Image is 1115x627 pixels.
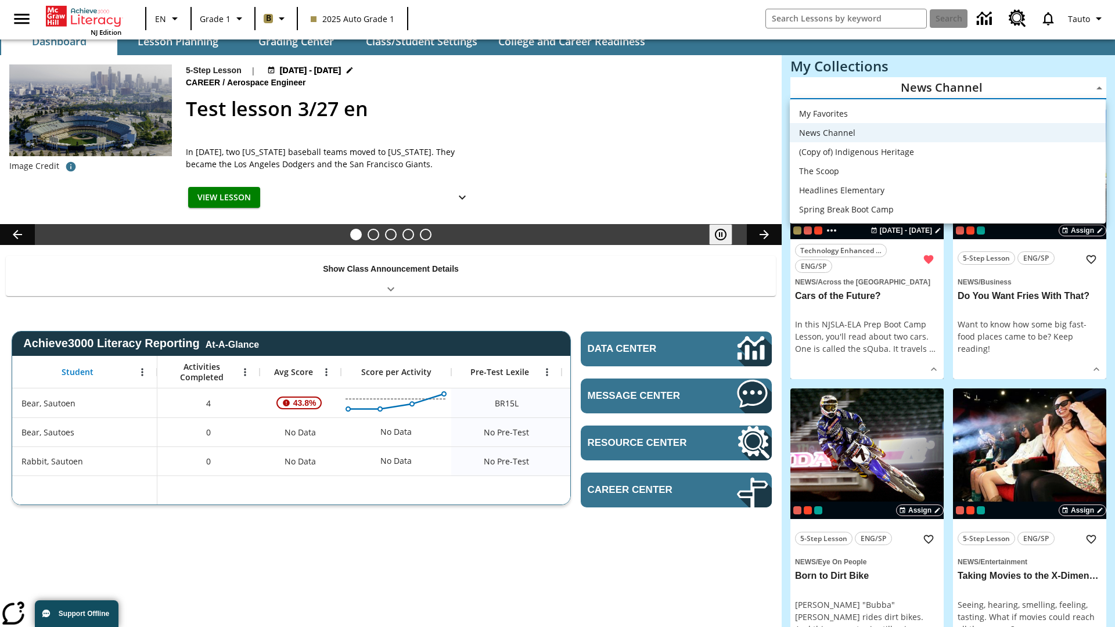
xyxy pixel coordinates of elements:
li: Headlines Elementary [790,181,1106,200]
li: My Favorites [790,104,1106,123]
li: The Scoop [790,161,1106,181]
li: (Copy of) Indigenous Heritage [790,142,1106,161]
li: News Channel [790,123,1106,142]
li: Spring Break Boot Camp [790,200,1106,219]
